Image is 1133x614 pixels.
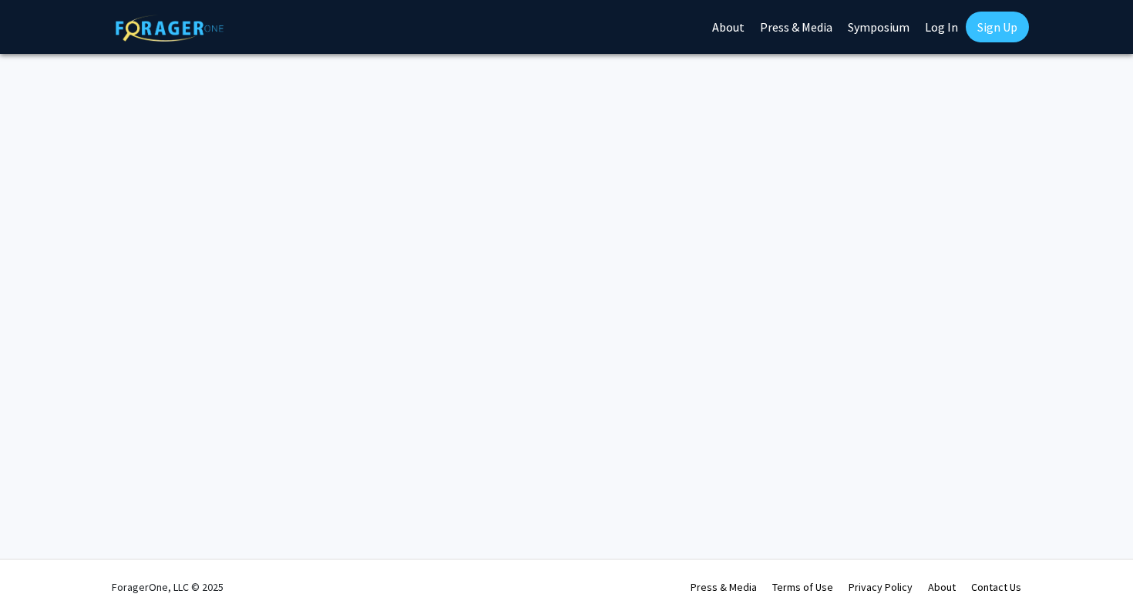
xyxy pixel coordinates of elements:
a: About [928,580,956,594]
img: ForagerOne Logo [116,15,224,42]
div: ForagerOne, LLC © 2025 [112,560,224,614]
a: Contact Us [971,580,1021,594]
a: Sign Up [966,12,1029,42]
a: Privacy Policy [849,580,913,594]
a: Press & Media [691,580,757,594]
a: Terms of Use [772,580,833,594]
